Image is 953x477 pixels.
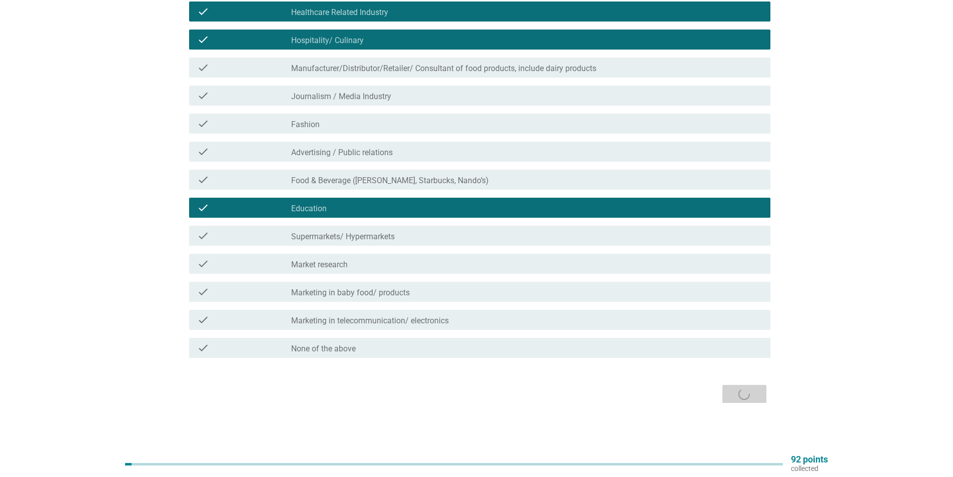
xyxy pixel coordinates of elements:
[197,314,209,326] i: check
[197,62,209,74] i: check
[291,176,489,186] label: Food & Beverage ([PERSON_NAME], Starbucks, Nando’s)
[791,455,828,464] p: 92 points
[291,64,596,74] label: Manufacturer/Distributor/Retailer/ Consultant of food products, include dairy products
[291,36,364,46] label: Hospitality/ Culinary
[197,258,209,270] i: check
[291,344,356,354] label: None of the above
[791,464,828,473] p: collected
[291,260,348,270] label: Market research
[291,148,393,158] label: Advertising / Public relations
[197,118,209,130] i: check
[197,230,209,242] i: check
[197,34,209,46] i: check
[291,232,395,242] label: Supermarkets/ Hypermarkets
[197,146,209,158] i: check
[291,288,410,298] label: Marketing in baby food/ products
[291,204,327,214] label: Education
[197,286,209,298] i: check
[197,6,209,18] i: check
[197,90,209,102] i: check
[197,174,209,186] i: check
[291,8,388,18] label: Healthcare Related Industry
[291,316,449,326] label: Marketing in telecommunication/ electronics
[291,120,320,130] label: Fashion
[291,92,391,102] label: Journalism / Media Industry
[197,342,209,354] i: check
[197,202,209,214] i: check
